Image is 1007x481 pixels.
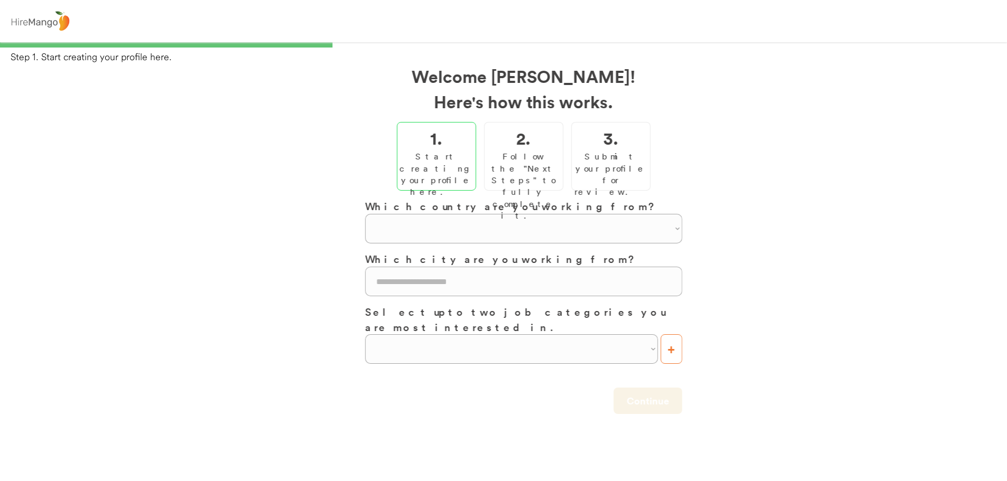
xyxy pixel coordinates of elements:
[613,388,682,414] button: Continue
[365,251,682,267] h3: Which city are you working from?
[8,9,72,34] img: logo%20-%20hiremango%20gray.png
[487,150,560,221] div: Follow the "Next Steps" to fully complete it.
[430,125,442,150] h2: 1.
[11,50,1007,63] div: Step 1. Start creating your profile here.
[365,199,682,214] h3: Which country are you working from?
[2,42,1005,48] div: 33%
[603,125,618,150] h2: 3.
[399,150,473,198] div: Start creating your profile here.
[516,125,531,150] h2: 2.
[365,63,682,114] h2: Welcome [PERSON_NAME]! Here's how this works.
[574,150,647,198] div: Submit your profile for review.
[365,304,682,334] h3: Select up to two job categories you are most interested in.
[660,334,682,364] button: +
